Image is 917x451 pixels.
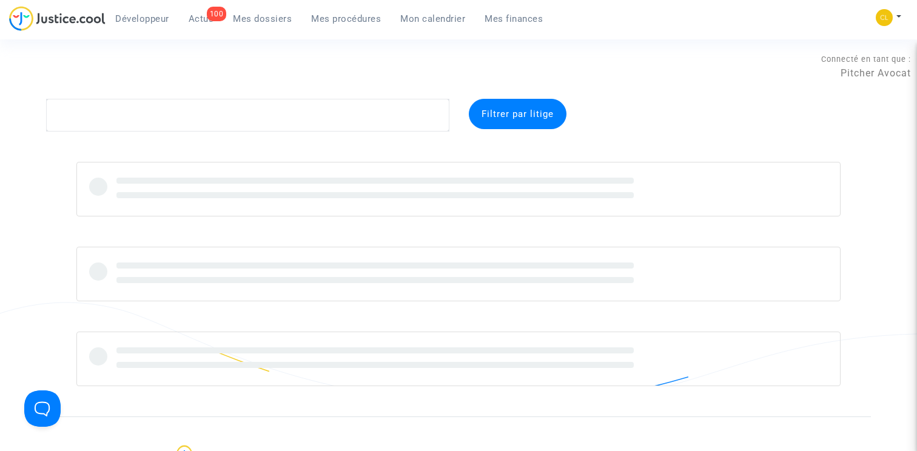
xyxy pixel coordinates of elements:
span: Mes dossiers [233,13,292,24]
span: Filtrer par litige [482,109,554,119]
iframe: Help Scout Beacon - Open [24,390,61,427]
img: jc-logo.svg [9,6,106,31]
div: 100 [207,7,227,21]
span: Mes procédures [311,13,381,24]
a: 100Actus [179,10,224,28]
span: Mon calendrier [400,13,465,24]
span: Mes finances [485,13,543,24]
a: Mes dossiers [223,10,301,28]
span: Actus [189,13,214,24]
span: Connecté en tant que : [821,55,911,64]
a: Mes finances [475,10,553,28]
a: Développeur [106,10,179,28]
a: Mon calendrier [391,10,475,28]
span: Développeur [115,13,169,24]
img: f0b917ab549025eb3af43f3c4438ad5d [876,9,893,26]
a: Mes procédures [301,10,391,28]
